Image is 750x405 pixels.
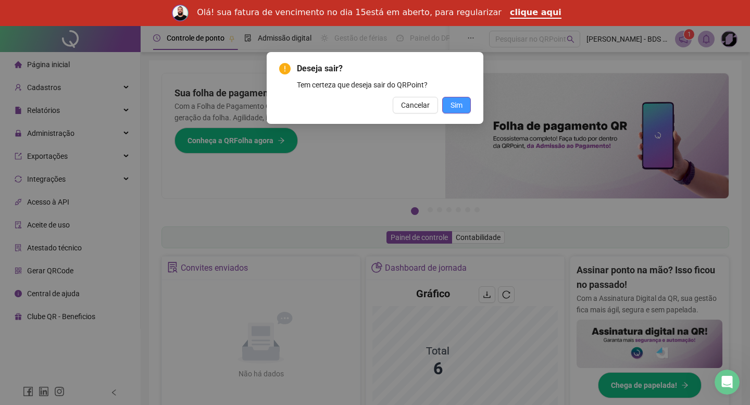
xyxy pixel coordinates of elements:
[297,62,471,75] span: Deseja sair?
[510,7,561,19] a: clique aqui
[715,370,740,395] iframe: Intercom live chat
[279,63,291,74] span: exclamation-circle
[393,97,438,113] button: Cancelar
[451,99,463,111] span: Sim
[172,5,189,21] img: Profile image for Rodolfo
[401,99,430,111] span: Cancelar
[297,79,471,91] div: Tem certeza que deseja sair do QRPoint?
[442,97,471,113] button: Sim
[197,7,502,18] div: Olá! sua fatura de vencimento no dia 15está em aberto, para regularizar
